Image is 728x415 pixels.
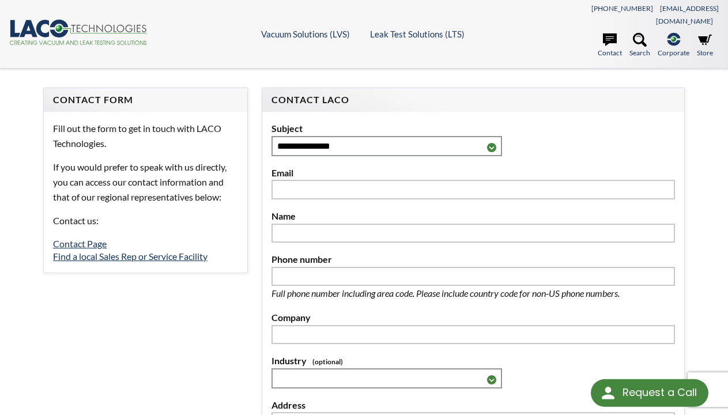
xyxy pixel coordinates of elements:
span: Corporate [658,47,689,58]
label: Email [271,165,675,180]
a: Leak Test Solutions (LTS) [370,29,465,39]
label: Phone number [271,252,675,267]
a: Vacuum Solutions (LVS) [261,29,350,39]
img: round button [599,384,617,402]
p: If you would prefer to speak with us directly, you can access our contact information and that of... [53,160,238,204]
a: Find a local Sales Rep or Service Facility [53,251,208,262]
p: Contact us: [53,213,238,228]
div: Request a Call [623,379,697,406]
a: Store [697,33,713,58]
label: Company [271,310,675,325]
label: Name [271,209,675,224]
p: Full phone number including area code. Please include country code for non-US phone numbers. [271,286,658,301]
h4: Contact LACO [271,94,675,106]
label: Industry [271,353,675,368]
a: Contact Page [53,238,107,249]
h4: Contact Form [53,94,238,106]
label: Address [271,398,675,413]
a: Search [629,33,650,58]
a: [PHONE_NUMBER] [591,4,653,13]
label: Subject [271,121,675,136]
a: Contact [598,33,622,58]
div: Request a Call [591,379,708,407]
a: [EMAIL_ADDRESS][DOMAIN_NAME] [656,4,719,25]
p: Fill out the form to get in touch with LACO Technologies. [53,121,238,150]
